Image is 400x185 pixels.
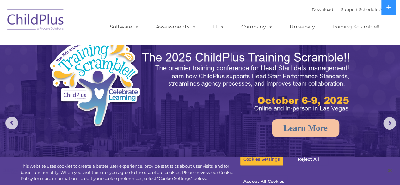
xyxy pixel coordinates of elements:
[359,7,396,12] a: Schedule A Demo
[312,7,396,12] font: |
[341,7,358,12] a: Support
[240,153,283,166] button: Cookies Settings
[88,42,107,46] span: Last name
[283,21,321,33] a: University
[312,7,333,12] a: Download
[272,119,339,137] a: Learn More
[21,163,240,182] div: This website uses cookies to create a better user experience, provide statistics about user visit...
[88,68,115,72] span: Phone number
[289,153,328,166] button: Reject All
[325,21,386,33] a: Training Scramble!!
[4,5,67,37] img: ChildPlus by Procare Solutions
[103,21,145,33] a: Software
[207,21,231,33] a: IT
[235,21,279,33] a: Company
[150,21,203,33] a: Assessments
[383,163,397,177] button: Close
